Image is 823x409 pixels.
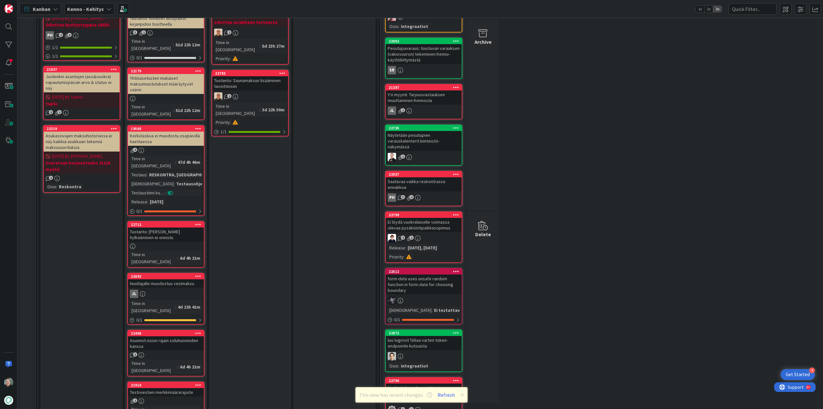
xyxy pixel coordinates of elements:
[128,279,204,288] div: Huoltajalle muodostuu vesimaksu
[130,198,147,205] div: Release
[128,68,204,94] div: 22179Yhtiöasetusten mukaiset maksumuistutukset määräytyvät väärin
[128,54,204,62] div: 0/1
[133,30,137,34] span: 3
[214,119,230,126] div: Priority
[212,70,288,76] div: 22782
[386,269,462,274] div: 22512
[52,44,58,51] span: 1 / 1
[230,55,231,62] span: :
[57,183,83,190] div: Reskontra
[128,68,204,74] div: 22179
[386,384,462,404] div: Vuokrahakemuksen jättäminen ei onnistu, jos hakijalla on aikaisemmin tehty hakemus voimassa
[52,153,105,160] span: [DATE] By [PERSON_NAME]...
[177,363,178,370] span: :
[221,128,227,135] span: 1 / 1
[386,378,462,384] div: 22790
[131,331,204,336] div: 22468
[127,273,204,325] a: 22692Huoltajalle muodostuu vesimaksuJLTime in [GEOGRAPHIC_DATA]:4d 22h 41m0/1
[388,296,396,305] img: LM
[32,3,36,8] div: 9+
[128,8,204,28] div: Tuotanto: Alvilliset autopaikat kirjanpidon tositteella
[178,255,202,262] div: 6d 4h 21m
[44,43,120,51] div: 1/1
[128,316,204,324] div: 0/1
[386,212,462,218] div: 22799
[696,6,704,12] span: 1x
[212,70,289,136] a: 22782Tuotanto: Saunamaksun lisääminen tavoitteisiinMKTime in [GEOGRAPHIC_DATA]:3d 22h 30mPriority...
[130,251,177,265] div: Time in [GEOGRAPHIC_DATA]
[174,41,202,48] div: 51d 22h 12m
[44,67,120,72] div: 21837
[388,193,396,202] div: PH
[386,177,462,191] div: Saatavaa vaikka reskontrassa ennakkoa
[131,222,204,227] div: 22712
[386,274,462,294] div: form-data uses unsafe random function in form-data for choosing boundary
[212,29,288,37] div: MK
[394,316,400,323] span: 0 / 1
[410,195,414,199] span: 2
[128,388,204,396] div: Testiviestien merkkimäärärajoite
[52,94,85,100] span: [DATE] By Sanna...
[401,236,405,240] span: 4
[175,159,176,166] span: :
[130,180,174,187] div: [DEMOGRAPHIC_DATA]
[401,154,405,159] span: 1
[386,125,462,151] div: 22735Näytetään pesutupien varauskalenterit kiinteistö-näkymässä
[4,378,13,387] img: VP
[44,67,120,92] div: 21837Joidenkin asuntojen (aso&vuokra) vapautumispäivän arvo & status ei näy
[130,360,177,374] div: Time in [GEOGRAPHIC_DATA]
[230,119,231,126] span: :
[386,218,462,232] div: Ei löydä vuokralaiselle voimassa olevaa pysäköintipaikkasopimus
[475,38,492,46] div: Archive
[131,274,204,279] div: 22692
[128,207,204,215] div: 0/1
[386,172,462,191] div: 22037Saatavaa vaikka reskontrassa ennakkoa
[148,198,165,205] div: [DATE]
[401,108,405,112] span: 1
[389,172,462,177] div: 22037
[130,300,175,314] div: Time in [GEOGRAPHIC_DATA]
[260,106,286,113] div: 3d 22h 30m
[388,362,398,369] div: Osio
[174,180,175,187] span: :
[174,107,202,114] div: 51d 22h 12m
[128,132,204,146] div: Korkolaskua ei muodostu osapäivillä haettaessa
[147,171,148,178] span: :
[386,378,462,404] div: 22790Vuokrahakemuksen jättäminen ei onnistu, jos hakijalla on aikaisemmin tehty hakemus voimassa
[260,42,286,50] div: 5d 23h 27m
[386,172,462,177] div: 22037
[403,253,404,260] span: :
[406,244,439,251] div: [DATE], [DATE]
[388,66,396,74] div: SR
[52,53,58,60] span: 1 / 1
[386,44,462,64] div: Pesutupavaraus: toistuvan varauksen (vakiovuoron) tekeminen Kenno-käyttöliittymästä
[388,23,398,30] div: Osio
[44,31,120,40] div: PH
[386,336,462,350] div: luo logirivit Teliaa varten token-endpointin kutsuista
[130,38,173,52] div: Time in [GEOGRAPHIC_DATA]
[386,131,462,151] div: Näytetään pesutupien varauskalenterit kiinteistö-näkymässä
[388,253,403,260] div: Priority
[44,52,120,60] div: 1/1
[128,222,204,242] div: 22712Tuotanto: [PERSON_NAME] hylkääminen ei onnistu
[386,193,462,202] div: PH
[388,244,405,251] div: Release
[405,244,406,251] span: :
[173,107,174,114] span: :
[385,211,462,263] a: 22799Ei löydä vuokralaiselle voimassa olevaa pysäköintipaikkasopimusMTRelease:[DATE], [DATE]Prior...
[386,352,462,360] div: TT
[385,171,462,206] a: 22037Saatavaa vaikka reskontrassa ennakkoaPH
[33,5,50,13] span: Kanban
[130,155,175,169] div: Time in [GEOGRAPHIC_DATA]
[214,103,259,117] div: Time in [GEOGRAPHIC_DATA]
[14,1,29,9] span: Support
[52,15,105,22] span: [DATE] By [PERSON_NAME]...
[809,367,815,373] div: 4
[386,85,462,90] div: 21287
[44,72,120,92] div: Joidenkin asuntojen (aso&vuokra) vapautumispäivän arvo & status ei näy
[128,126,204,132] div: 19560
[128,74,204,94] div: Yhtiöasetusten mukaiset maksumuistutukset määräytyvät väärin
[128,14,204,28] div: Tuotanto: Alvilliset autopaikat kirjanpidon tositteella
[386,85,462,105] div: 21287Y:n myynti: Tarjousvastauksen muuttaminen Kennosta
[388,234,396,242] img: MT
